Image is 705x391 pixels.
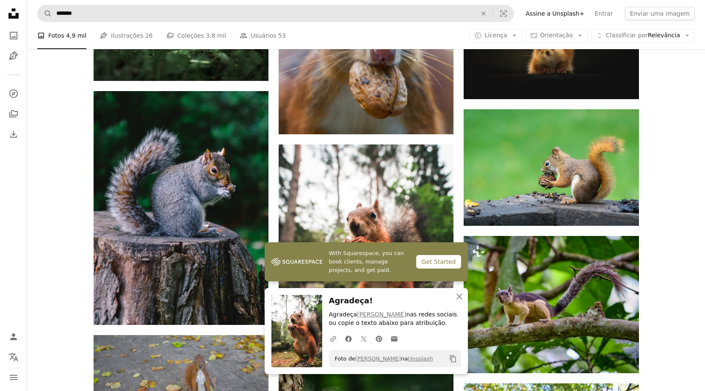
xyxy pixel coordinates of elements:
button: Idioma [5,349,22,366]
a: Usuários 53 [240,22,286,49]
button: Limpar [474,6,493,22]
span: Foto de na [331,352,433,366]
a: Histórico de downloads [5,126,22,143]
span: 3,8 mil [206,31,226,40]
a: Compartilhar no Twitter [356,330,371,347]
a: Fotos [5,27,22,44]
button: Licença [470,29,522,42]
img: Fotografia de vida selvagem de esquilo marrom [279,144,453,363]
button: Classificar porRelevância [591,29,695,42]
img: file-1747939142011-51e5cc87e3c9 [271,255,322,268]
a: Compartilhar no Facebook [341,330,356,347]
a: Entrar / Cadastrar-se [5,328,22,345]
a: Compartilhar no Pinterest [371,330,387,347]
img: esquilo marrom comendo nozes [464,109,639,226]
a: Unsplash [408,355,433,362]
a: Coleções 3,8 mil [166,22,227,49]
a: Ilustrações 26 [100,22,152,49]
button: Menu [5,369,22,386]
a: [PERSON_NAME] [357,311,406,318]
button: Enviar uma imagem [625,7,695,20]
a: esquilo marrom comendo nozes [464,164,639,171]
span: 26 [145,31,153,40]
a: Ilustrações [5,47,22,64]
span: Orientação [540,32,573,39]
div: Get Started [416,255,461,269]
button: Pesquise na Unsplash [38,6,52,22]
span: 53 [278,31,286,40]
a: um esquilo está sentado em um galho de árvore [464,301,639,308]
a: Explorar [5,85,22,102]
button: Orientação [525,29,588,42]
span: Licença [484,32,507,39]
a: Compartilhar por e-mail [387,330,402,347]
button: Copiar para a área de transferência [446,352,460,366]
a: [PERSON_NAME] [355,355,401,362]
a: With Squarespace, you can book clients, manage projects, and get paid.Get Started [265,242,468,281]
img: um esquilo está sentado em um galho de árvore [464,236,639,373]
a: Início — Unsplash [5,5,22,24]
img: esquilo cinza e marrom na madeira [94,91,268,324]
span: Classificar por [606,32,648,39]
span: Relevância [606,31,680,40]
h3: Agradeça! [329,295,461,307]
a: esquilo cinza e marrom na madeira [94,204,268,212]
a: Coleções [5,105,22,122]
form: Pesquise conteúdo visual em todo o site [37,5,514,22]
span: With Squarespace, you can book clients, manage projects, and get paid. [329,249,410,275]
a: Entrar [589,7,618,20]
a: Assine a Unsplash+ [521,7,590,20]
p: Agradeça nas redes sociais ou copie o texto abaixo para atribuição. [329,311,461,327]
button: Pesquisa visual [493,6,514,22]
